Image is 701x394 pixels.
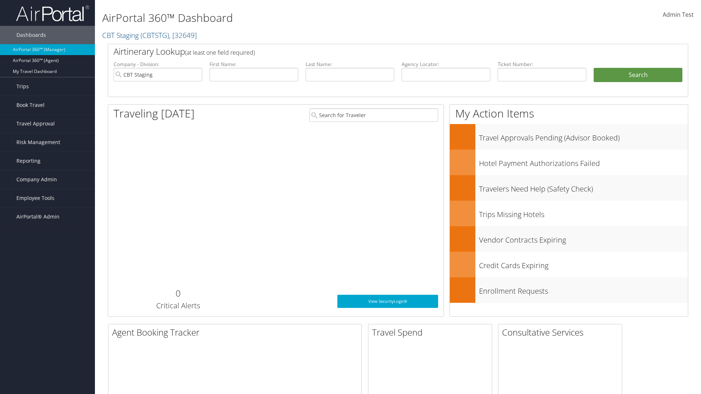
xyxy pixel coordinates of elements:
span: ( CBTSTG ) [141,30,169,40]
label: First Name: [210,61,298,68]
img: airportal-logo.png [16,5,89,22]
h2: Travel Spend [372,326,492,339]
a: Trips Missing Hotels [450,201,688,226]
h2: Agent Booking Tracker [112,326,361,339]
h3: Critical Alerts [114,301,242,311]
h3: Enrollment Requests [479,282,688,296]
a: CBT Staging [102,30,197,40]
a: View SecurityLogic® [337,295,438,308]
a: Enrollment Requests [450,277,688,303]
a: Hotel Payment Authorizations Failed [450,150,688,175]
h3: Trips Missing Hotels [479,206,688,220]
input: Search for Traveler [309,108,438,122]
h2: 0 [114,287,242,300]
label: Company - Division: [114,61,202,68]
label: Agency Locator: [402,61,490,68]
label: Last Name: [306,61,394,68]
h2: Airtinerary Lookup [114,45,634,58]
button: Search [594,68,682,82]
span: Reporting [16,152,41,170]
span: Employee Tools [16,189,54,207]
label: Ticket Number: [498,61,586,68]
a: Admin Test [663,4,694,26]
h1: AirPortal 360™ Dashboard [102,10,497,26]
h3: Vendor Contracts Expiring [479,231,688,245]
a: Vendor Contracts Expiring [450,226,688,252]
span: Admin Test [663,11,694,19]
span: (at least one field required) [185,49,255,57]
h3: Travelers Need Help (Safety Check) [479,180,688,194]
h2: Consultative Services [502,326,622,339]
h1: Traveling [DATE] [114,106,195,121]
span: Travel Approval [16,115,55,133]
span: Trips [16,77,29,96]
h3: Travel Approvals Pending (Advisor Booked) [479,129,688,143]
span: Book Travel [16,96,45,114]
span: Company Admin [16,170,57,189]
a: Travelers Need Help (Safety Check) [450,175,688,201]
a: Credit Cards Expiring [450,252,688,277]
span: Risk Management [16,133,60,151]
h3: Credit Cards Expiring [479,257,688,271]
h1: My Action Items [450,106,688,121]
span: , [ 32649 ] [169,30,197,40]
a: Travel Approvals Pending (Advisor Booked) [450,124,688,150]
span: AirPortal® Admin [16,208,60,226]
h3: Hotel Payment Authorizations Failed [479,155,688,169]
span: Dashboards [16,26,46,44]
